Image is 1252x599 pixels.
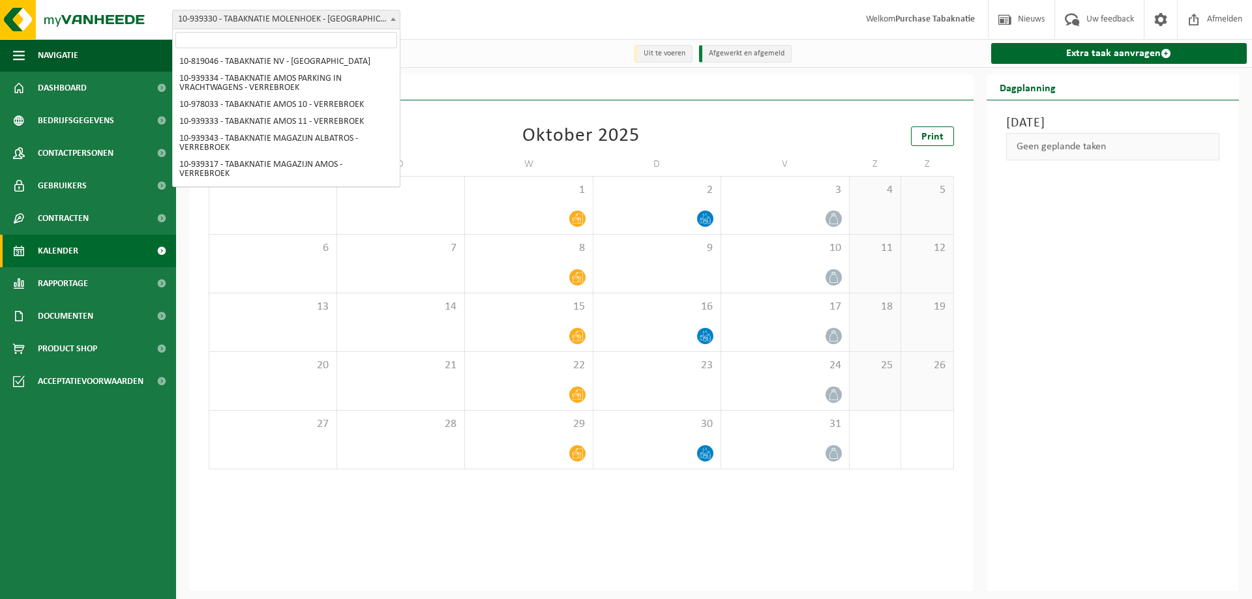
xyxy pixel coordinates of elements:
[728,358,842,373] span: 24
[856,183,895,197] span: 4
[600,417,715,431] span: 30
[216,241,330,256] span: 6
[38,137,113,169] span: Contactpersonen
[471,417,586,431] span: 29
[728,183,842,197] span: 3
[175,183,397,209] li: 10-939312 - TABAKNATIE MAGAZIJN AMOS 5 - VERREBROEK
[856,358,895,373] span: 25
[856,241,895,256] span: 11
[38,39,78,72] span: Navigatie
[921,132,944,142] span: Print
[38,365,143,398] span: Acceptatievoorwaarden
[991,43,1247,64] a: Extra taak aanvragen
[908,358,946,373] span: 26
[728,417,842,431] span: 31
[175,53,397,70] li: 10-819046 - TABAKNATIE NV - [GEOGRAPHIC_DATA]
[175,156,397,183] li: 10-939317 - TABAKNATIE MAGAZIJN AMOS - VERREBROEK
[1006,113,1220,133] h3: [DATE]
[721,153,850,176] td: V
[1006,133,1220,160] div: Geen geplande taken
[911,126,954,146] a: Print
[522,126,640,146] div: Oktober 2025
[471,300,586,314] span: 15
[344,241,458,256] span: 7
[593,153,722,176] td: D
[344,358,458,373] span: 21
[38,332,97,365] span: Product Shop
[337,153,466,176] td: D
[344,417,458,431] span: 28
[172,10,400,29] span: 10-939330 - TABAKNATIE MOLENHOEK - MEERDONK
[471,183,586,197] span: 1
[600,241,715,256] span: 9
[600,300,715,314] span: 16
[600,358,715,373] span: 23
[728,300,842,314] span: 17
[600,183,715,197] span: 2
[856,300,895,314] span: 18
[895,14,975,24] strong: Purchase Tabaknatie
[175,113,397,130] li: 10-939333 - TABAKNATIE AMOS 11 - VERREBROEK
[173,10,400,29] span: 10-939330 - TABAKNATIE MOLENHOEK - MEERDONK
[38,267,88,300] span: Rapportage
[38,235,78,267] span: Kalender
[471,358,586,373] span: 22
[908,183,946,197] span: 5
[216,358,330,373] span: 20
[38,300,93,332] span: Documenten
[216,300,330,314] span: 13
[38,104,114,137] span: Bedrijfsgegevens
[216,417,330,431] span: 27
[728,241,842,256] span: 10
[471,241,586,256] span: 8
[344,300,458,314] span: 14
[38,169,87,202] span: Gebruikers
[634,45,693,63] li: Uit te voeren
[908,241,946,256] span: 12
[175,96,397,113] li: 10-978033 - TABAKNATIE AMOS 10 - VERREBROEK
[38,202,89,235] span: Contracten
[699,45,792,63] li: Afgewerkt en afgemeld
[908,300,946,314] span: 19
[465,153,593,176] td: W
[850,153,902,176] td: Z
[901,153,953,176] td: Z
[175,130,397,156] li: 10-939343 - TABAKNATIE MAGAZIJN ALBATROS - VERREBROEK
[987,74,1069,100] h2: Dagplanning
[175,70,397,96] li: 10-939334 - TABAKNATIE AMOS PARKING IN VRACHTWAGENS - VERREBROEK
[38,72,87,104] span: Dashboard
